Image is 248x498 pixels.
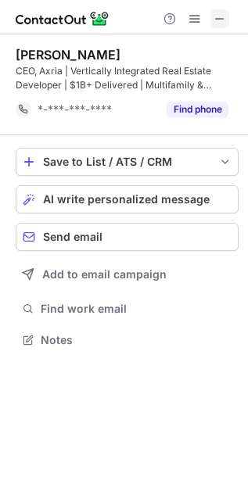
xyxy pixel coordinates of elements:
[16,260,239,288] button: Add to email campaign
[16,148,239,176] button: save-profile-one-click
[41,302,232,316] span: Find work email
[43,193,210,206] span: AI write personalized message
[42,268,167,281] span: Add to email campaign
[43,231,102,243] span: Send email
[16,9,110,28] img: ContactOut v5.3.10
[167,102,228,117] button: Reveal Button
[43,156,211,168] div: Save to List / ATS / CRM
[16,298,239,320] button: Find work email
[41,333,232,347] span: Notes
[16,329,239,351] button: Notes
[16,185,239,213] button: AI write personalized message
[16,223,239,251] button: Send email
[16,47,120,63] div: [PERSON_NAME]
[16,64,239,92] div: CEO, Axria | Vertically Integrated Real Estate Developer | $1B+ Delivered | Multifamily & Industr...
